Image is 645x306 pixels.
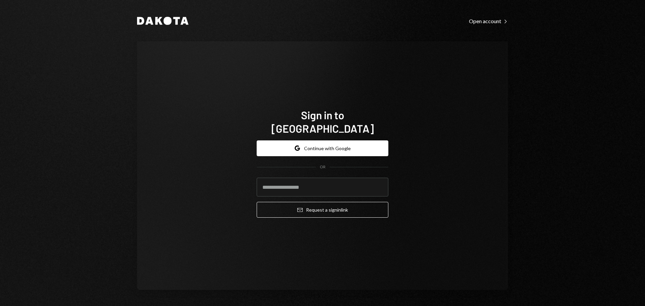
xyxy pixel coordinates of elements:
[257,140,388,156] button: Continue with Google
[469,17,508,25] a: Open account
[469,18,508,25] div: Open account
[257,202,388,218] button: Request a signinlink
[320,164,326,170] div: OR
[375,183,383,191] keeper-lock: Open Keeper Popup
[257,108,388,135] h1: Sign in to [GEOGRAPHIC_DATA]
